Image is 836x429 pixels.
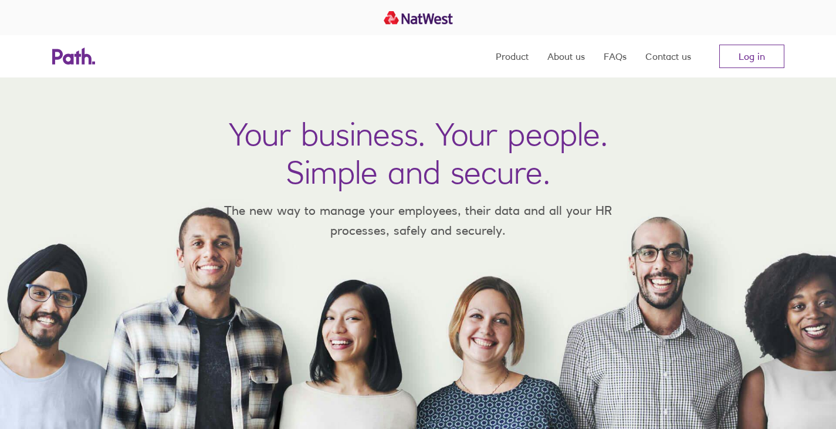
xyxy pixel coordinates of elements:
[229,115,608,191] h1: Your business. Your people. Simple and secure.
[604,35,627,77] a: FAQs
[547,35,585,77] a: About us
[645,35,691,77] a: Contact us
[719,45,784,68] a: Log in
[207,201,629,240] p: The new way to manage your employees, their data and all your HR processes, safely and securely.
[496,35,529,77] a: Product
